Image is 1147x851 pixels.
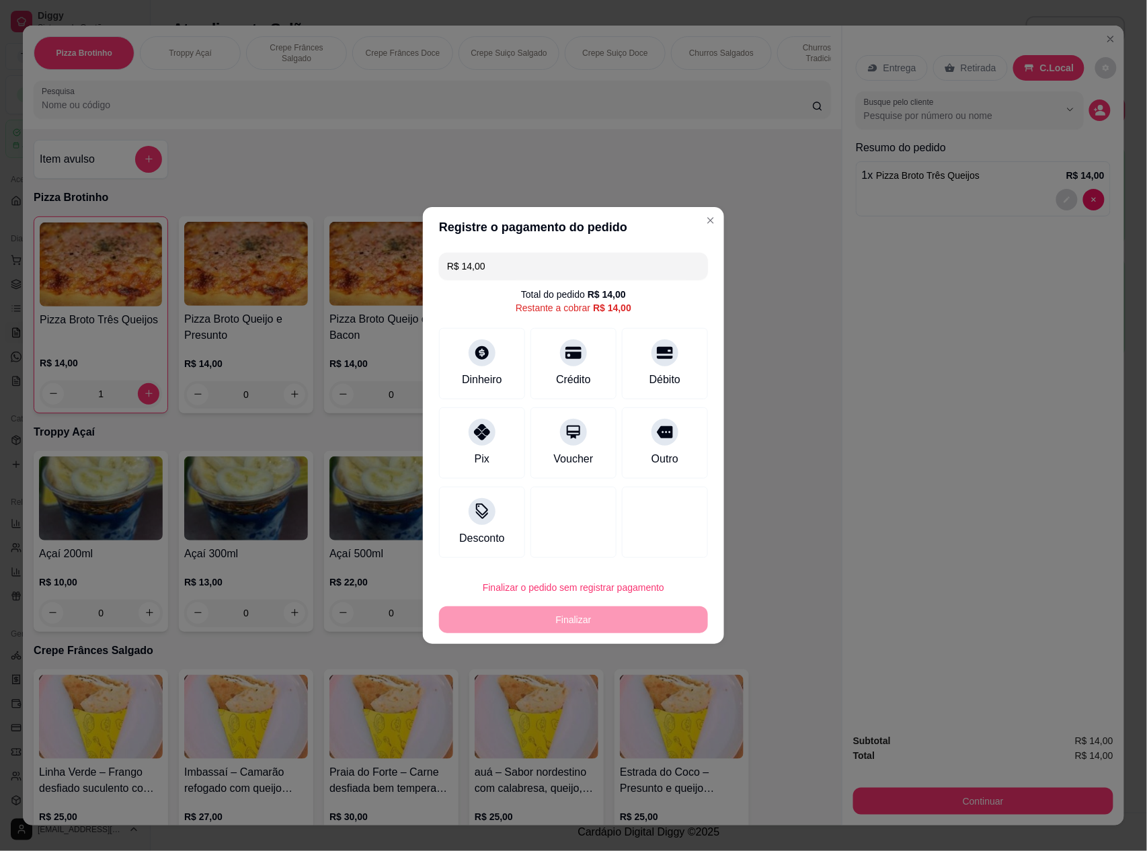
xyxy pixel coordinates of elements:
div: R$ 14,00 [588,288,626,301]
header: Registre o pagamento do pedido [423,207,724,247]
div: Voucher [554,451,594,467]
div: R$ 14,00 [593,301,631,315]
div: Dinheiro [462,372,502,388]
div: Desconto [459,530,505,546]
div: Pix [475,451,489,467]
div: Outro [651,451,678,467]
div: Débito [649,372,680,388]
button: Close [700,210,721,231]
input: Ex.: hambúrguer de cordeiro [447,253,700,280]
button: Finalizar o pedido sem registrar pagamento [439,574,708,601]
div: Crédito [556,372,591,388]
div: Restante a cobrar [516,301,631,315]
div: Total do pedido [521,288,626,301]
